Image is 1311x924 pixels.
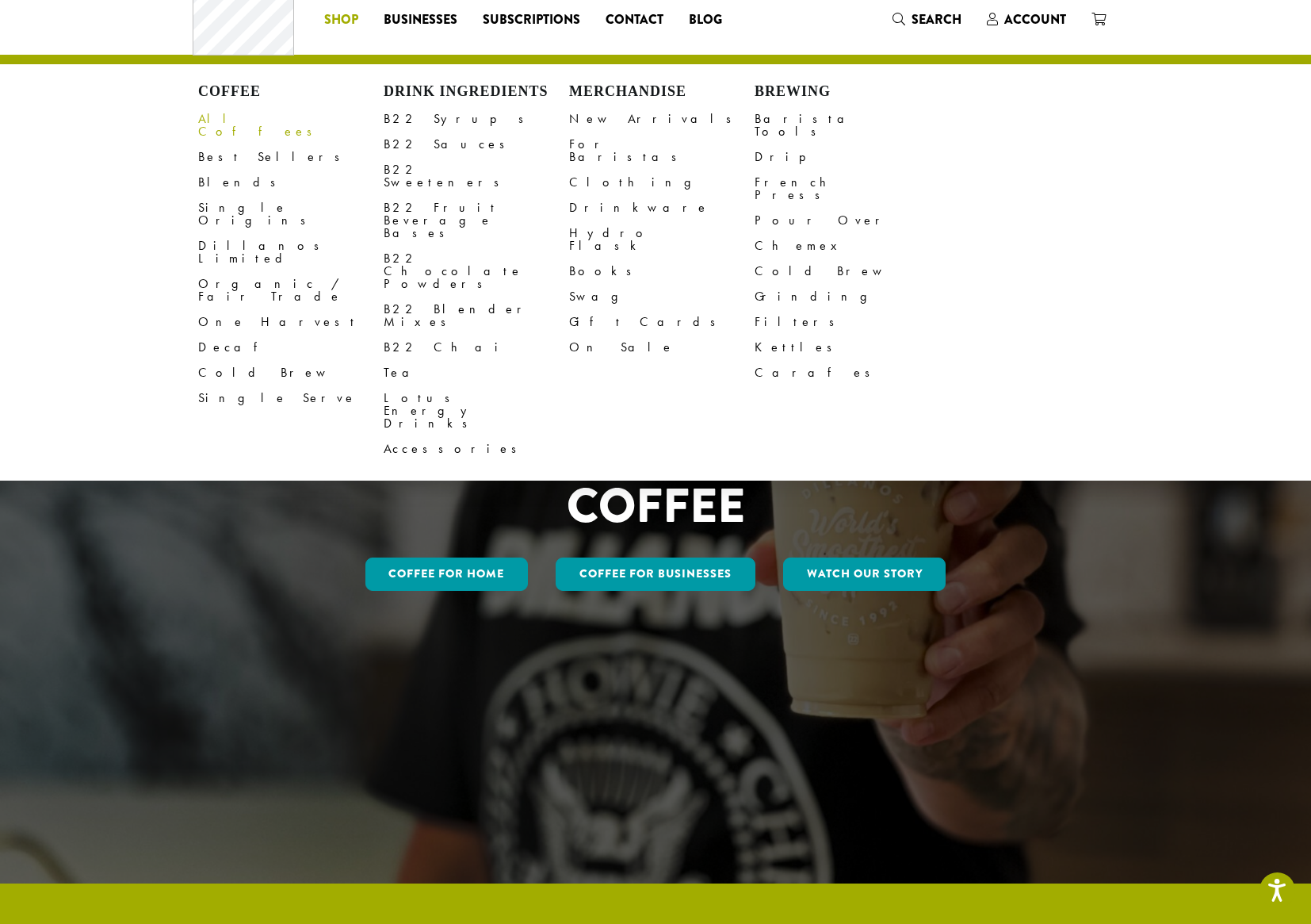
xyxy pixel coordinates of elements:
[755,284,940,309] a: Grinding
[755,309,940,335] a: Filters
[556,558,755,591] a: Coffee For Businesses
[755,360,940,385] a: Carafes
[198,170,384,195] a: Blends
[384,132,569,157] a: B22 Sauces
[198,83,384,101] h4: Coffee
[569,259,755,284] a: Books
[384,360,569,385] a: Tea
[569,132,755,170] a: For Baristas
[365,558,529,591] a: Coffee for Home
[384,83,569,101] h4: Drink Ingredients
[606,10,663,30] span: Contact
[755,259,940,284] a: Cold Brew
[384,297,569,335] a: B22 Blender Mixes
[755,144,940,170] a: Drip
[198,195,384,233] a: Single Origins
[198,335,384,360] a: Decaf
[198,385,384,411] a: Single Serve
[880,6,974,33] a: Search
[569,284,755,309] a: Swag
[569,170,755,195] a: Clothing
[912,10,961,29] span: Search
[384,335,569,360] a: B22 Chai
[198,309,384,335] a: One Harvest
[755,83,940,101] h4: Brewing
[198,106,384,144] a: All Coffees
[569,195,755,220] a: Drinkware
[569,106,755,132] a: New Arrivals
[755,233,940,259] a: Chemex
[384,10,457,30] span: Businesses
[755,106,940,144] a: Barista Tools
[483,10,580,30] span: Subscriptions
[569,335,755,360] a: On Sale
[783,558,946,591] a: Watch Our Story
[689,10,722,30] span: Blog
[198,233,384,271] a: Dillanos Limited
[198,271,384,309] a: Organic / Fair Trade
[1004,10,1066,29] span: Account
[384,436,569,462] a: Accessories
[569,309,755,335] a: Gift Cards
[755,170,940,208] a: French Press
[755,208,940,233] a: Pour Over
[384,106,569,132] a: B22 Syrups
[312,7,371,33] a: Shop
[384,385,569,436] a: Lotus Energy Drinks
[384,195,569,246] a: B22 Fruit Beverage Bases
[198,360,384,385] a: Cold Brew
[384,157,569,195] a: B22 Sweeteners
[569,220,755,259] a: Hydro Flask
[324,10,358,30] span: Shop
[755,335,940,360] a: Kettles
[569,83,755,101] h4: Merchandise
[198,144,384,170] a: Best Sellers
[384,246,569,297] a: B22 Chocolate Powders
